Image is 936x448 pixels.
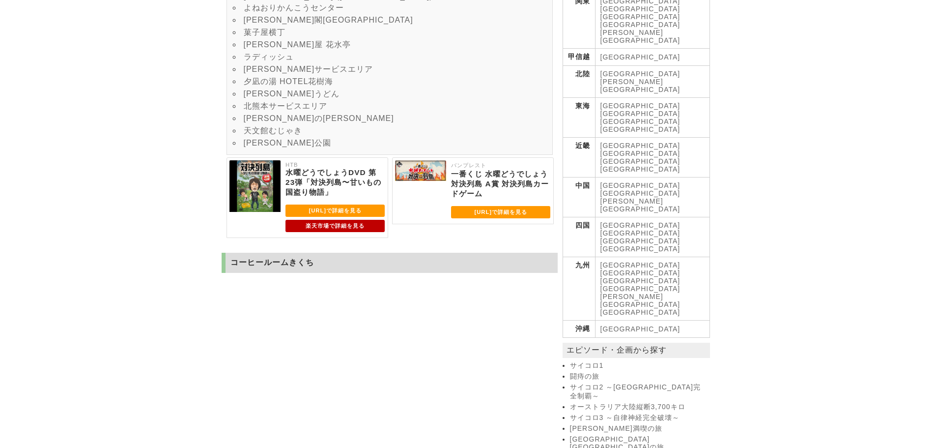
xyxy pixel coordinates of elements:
th: 甲信越 [563,49,595,66]
th: 九州 [563,257,595,321]
a: [PERSON_NAME][GEOGRAPHIC_DATA] [600,197,681,213]
a: [GEOGRAPHIC_DATA] [600,13,681,21]
a: [GEOGRAPHIC_DATA] [600,53,681,61]
a: [PERSON_NAME]屋 花水亭 [244,40,351,49]
a: [GEOGRAPHIC_DATA] [600,229,681,237]
a: [GEOGRAPHIC_DATA] [600,70,681,78]
p: バンプレスト [451,160,550,169]
img: 一番くじ 水曜どうでしょう 対決列島 A賞 対決列島カードゲーム [395,160,447,181]
th: 東海 [563,98,595,138]
a: [PERSON_NAME]サービスエリア [244,65,373,73]
a: [GEOGRAPHIC_DATA] [600,285,681,293]
a: 一番くじ 水曜どうでしょう 対決列島 A賞 対決列島カードゲーム [395,175,447,182]
a: [GEOGRAPHIC_DATA] [600,269,681,277]
p: HTB [285,160,385,168]
a: [GEOGRAPHIC_DATA] [600,165,681,173]
h2: コーヒールームきくち [222,253,558,273]
a: サイコロ3 ～自律神経完全破壊～ [570,414,708,422]
a: 夕凪の湯 HOTEL花樹海 [244,77,334,86]
th: 中国 [563,178,595,217]
img: 水曜どうでしょうDVD 第23弾「対決列島〜甘いもの国盗り物語」 [229,160,281,212]
a: [GEOGRAPHIC_DATA] [600,5,681,13]
th: 北陸 [563,66,595,98]
a: [GEOGRAPHIC_DATA] [600,308,681,316]
th: 沖縄 [563,321,595,338]
a: [GEOGRAPHIC_DATA] [600,102,681,110]
a: [GEOGRAPHIC_DATA] [600,125,681,133]
a: [GEOGRAPHIC_DATA] [600,237,681,245]
a: [PERSON_NAME][GEOGRAPHIC_DATA] [600,78,681,93]
a: ラディッシュ [244,53,294,61]
a: [PERSON_NAME] [600,29,663,36]
a: サイコロ1 [570,361,708,370]
a: よねおりかんこうセンター [244,3,344,12]
a: [GEOGRAPHIC_DATA] [600,325,681,333]
a: [GEOGRAPHIC_DATA] [600,118,681,125]
a: [PERSON_NAME][GEOGRAPHIC_DATA] [600,293,681,308]
a: [PERSON_NAME]閣[GEOGRAPHIC_DATA] [244,16,413,24]
a: [GEOGRAPHIC_DATA] [600,157,681,165]
a: [GEOGRAPHIC_DATA] [600,21,681,29]
p: 一番くじ 水曜どうでしょう 対決列島 A賞 対決列島カードゲーム [451,169,550,199]
a: [GEOGRAPHIC_DATA] [600,245,681,253]
a: [GEOGRAPHIC_DATA] [600,221,681,229]
a: [GEOGRAPHIC_DATA] [600,181,681,189]
a: [URL]で詳細を見る [451,206,550,218]
a: [GEOGRAPHIC_DATA] [600,261,681,269]
a: [GEOGRAPHIC_DATA] [600,277,681,285]
a: [GEOGRAPHIC_DATA] [600,149,681,157]
p: 水曜どうでしょうDVD 第23弾「対決列島〜甘いもの国盗り物語」 [285,168,385,197]
a: [PERSON_NAME]公園 [244,139,332,147]
a: 天文館むじゃき [244,126,302,135]
th: 近畿 [563,138,595,178]
a: [URL]で詳細を見る [285,205,385,217]
a: [GEOGRAPHIC_DATA] [600,110,681,118]
a: [GEOGRAPHIC_DATA] [600,142,681,149]
a: [PERSON_NAME]満喫の旅 [570,424,708,433]
a: サイコロ2 ～[GEOGRAPHIC_DATA]完全制覇～ [570,383,708,401]
p: エピソード・企画から探す [563,343,710,358]
a: [PERSON_NAME]の[PERSON_NAME] [244,114,394,122]
a: 闘痔の旅 [570,372,708,381]
a: 北熊本サービスエリア [244,102,327,110]
a: オーストラリア大陸縦断3,700キロ [570,403,708,412]
a: [GEOGRAPHIC_DATA] [600,36,681,44]
a: 楽天市場で詳細を見る [285,220,385,232]
th: 四国 [563,217,595,257]
a: 菓子屋横丁 [244,28,285,36]
a: [PERSON_NAME]うどん [244,90,340,98]
a: [GEOGRAPHIC_DATA] [600,189,681,197]
a: 水曜どうでしょうDVD 第23弾「対決列島〜甘いもの国盗り物語」 [229,206,281,213]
